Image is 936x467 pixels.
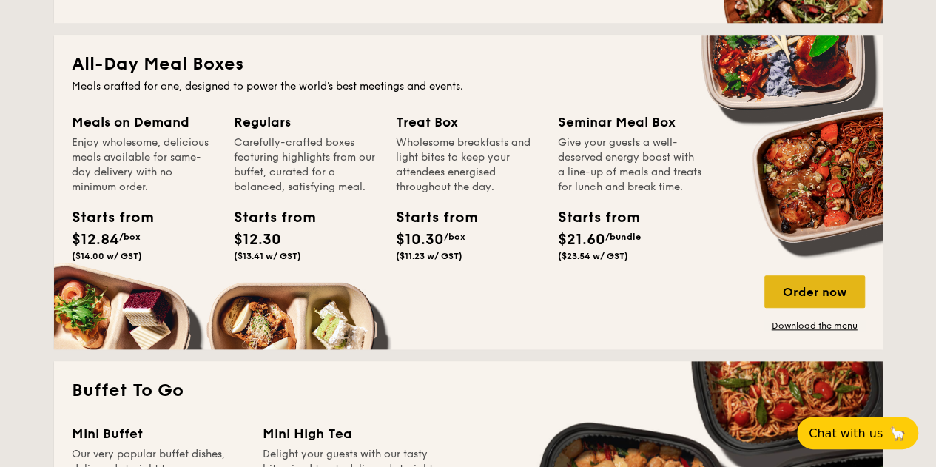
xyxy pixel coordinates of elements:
[764,275,865,308] div: Order now
[396,112,540,132] div: Treat Box
[797,417,918,449] button: Chat with us🦙
[72,206,138,229] div: Starts from
[396,231,444,249] span: $10.30
[558,231,605,249] span: $21.60
[396,135,540,195] div: Wholesome breakfasts and light bites to keep your attendees energised throughout the day.
[444,232,465,242] span: /box
[889,425,906,442] span: 🦙
[263,423,436,444] div: Mini High Tea
[72,79,865,94] div: Meals crafted for one, designed to power the world's best meetings and events.
[234,206,300,229] div: Starts from
[809,426,883,440] span: Chat with us
[396,251,462,261] span: ($11.23 w/ GST)
[558,251,628,261] span: ($23.54 w/ GST)
[396,206,462,229] div: Starts from
[234,112,378,132] div: Regulars
[558,206,624,229] div: Starts from
[234,231,281,249] span: $12.30
[72,379,865,403] h2: Buffet To Go
[558,112,702,132] div: Seminar Meal Box
[234,251,301,261] span: ($13.41 w/ GST)
[119,232,141,242] span: /box
[764,320,865,332] a: Download the menu
[72,251,142,261] span: ($14.00 w/ GST)
[605,232,641,242] span: /bundle
[72,231,119,249] span: $12.84
[234,135,378,195] div: Carefully-crafted boxes featuring highlights from our buffet, curated for a balanced, satisfying ...
[72,135,216,195] div: Enjoy wholesome, delicious meals available for same-day delivery with no minimum order.
[72,53,865,76] h2: All-Day Meal Boxes
[72,112,216,132] div: Meals on Demand
[72,423,245,444] div: Mini Buffet
[558,135,702,195] div: Give your guests a well-deserved energy boost with a line-up of meals and treats for lunch and br...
